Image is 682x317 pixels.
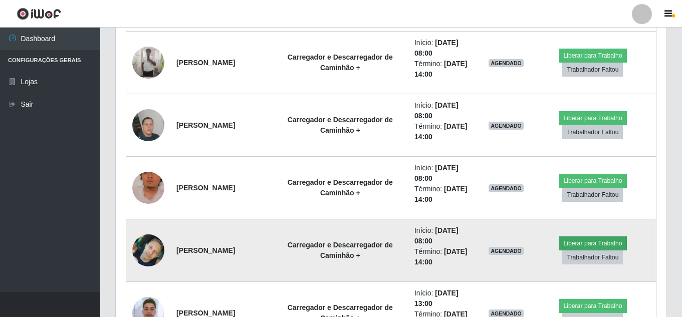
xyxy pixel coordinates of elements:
button: Liberar para Trabalho [559,236,626,250]
strong: Carregador e Descarregador de Caminhão + [288,116,393,134]
li: Início: [414,38,477,59]
button: Trabalhador Faltou [562,250,623,264]
strong: [PERSON_NAME] [176,59,235,67]
strong: [PERSON_NAME] [176,246,235,254]
li: Início: [414,100,477,121]
span: AGENDADO [489,59,524,67]
strong: [PERSON_NAME] [176,309,235,317]
span: AGENDADO [489,184,524,192]
li: Início: [414,225,477,246]
li: Término: [414,59,477,80]
img: CoreUI Logo [17,8,61,20]
li: Início: [414,163,477,184]
button: Liberar para Trabalho [559,49,626,63]
time: [DATE] 08:00 [414,39,459,57]
time: [DATE] 08:00 [414,226,459,245]
strong: [PERSON_NAME] [176,121,235,129]
img: 1748300200336.jpeg [132,97,164,154]
li: Início: [414,288,477,309]
span: AGENDADO [489,247,524,255]
time: [DATE] 13:00 [414,289,459,307]
li: Término: [414,246,477,267]
strong: [PERSON_NAME] [176,184,235,192]
span: AGENDADO [489,122,524,130]
button: Trabalhador Faltou [562,188,623,202]
li: Término: [414,121,477,142]
strong: Carregador e Descarregador de Caminhão + [288,178,393,197]
img: 1751108457941.jpeg [132,159,164,216]
time: [DATE] 08:00 [414,101,459,120]
strong: Carregador e Descarregador de Caminhão + [288,241,393,259]
time: [DATE] 08:00 [414,164,459,182]
img: 1754349763609.jpeg [132,230,164,270]
button: Trabalhador Faltou [562,125,623,139]
button: Liberar para Trabalho [559,174,626,188]
button: Liberar para Trabalho [559,299,626,313]
button: Liberar para Trabalho [559,111,626,125]
button: Trabalhador Faltou [562,63,623,77]
img: 1746814061107.jpeg [132,47,164,79]
strong: Carregador e Descarregador de Caminhão + [288,53,393,72]
li: Término: [414,184,477,205]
